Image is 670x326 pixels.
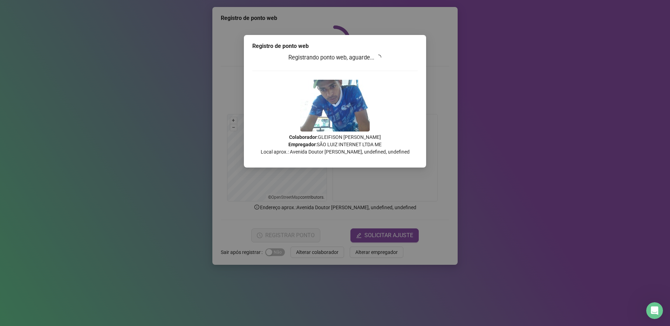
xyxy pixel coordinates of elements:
strong: Colaborador [289,134,317,140]
span: loading [376,55,381,60]
img: 9k= [300,80,370,132]
p: : GLEIFISON [PERSON_NAME] : SÃO LUIZ INTERNET LTDA ME Local aprox.: Avenida Doutor [PERSON_NAME],... [252,134,418,156]
strong: Empregador [288,142,316,147]
iframe: Intercom live chat [646,302,663,319]
div: Registro de ponto web [252,42,418,50]
h3: Registrando ponto web, aguarde... [252,53,418,62]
